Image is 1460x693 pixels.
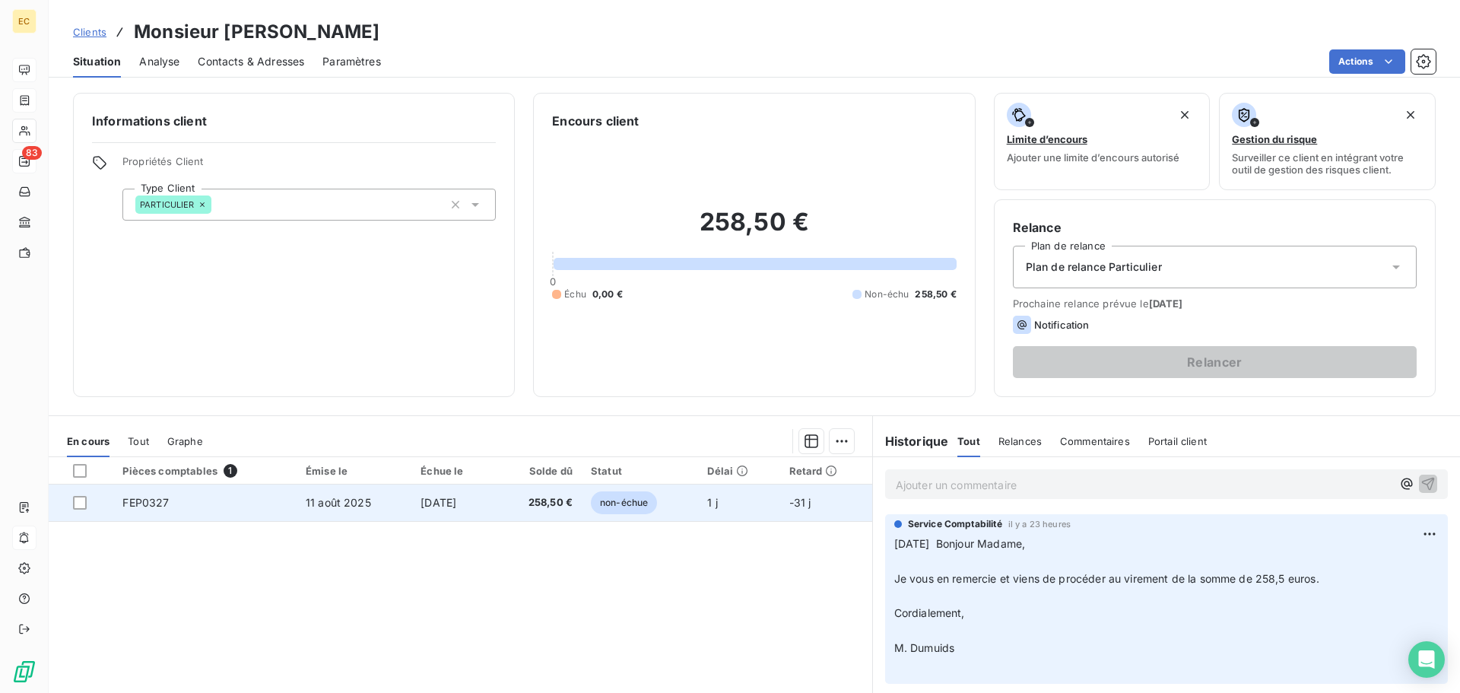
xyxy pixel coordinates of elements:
[306,465,402,477] div: Émise le
[505,495,573,510] span: 258,50 €
[591,491,657,514] span: non-échue
[92,112,496,130] h6: Informations client
[1149,297,1183,310] span: [DATE]
[873,432,949,450] h6: Historique
[224,464,237,478] span: 1
[128,435,149,447] span: Tout
[12,660,36,684] img: Logo LeanPay
[994,93,1211,190] button: Limite d’encoursAjouter une limite d’encours autorisé
[421,465,487,477] div: Échue le
[140,200,195,209] span: PARTICULIER
[122,464,287,478] div: Pièces comptables
[707,465,770,477] div: Délai
[12,149,36,173] a: 83
[421,496,456,509] span: [DATE]
[134,18,379,46] h3: Monsieur [PERSON_NAME]
[1013,297,1417,310] span: Prochaine relance prévue le
[167,435,203,447] span: Graphe
[591,465,689,477] div: Statut
[505,465,573,477] div: Solde dû
[306,496,371,509] span: 11 août 2025
[1232,133,1317,145] span: Gestion du risque
[322,54,381,69] span: Paramètres
[73,26,106,38] span: Clients
[998,435,1042,447] span: Relances
[552,112,639,130] h6: Encours client
[1148,435,1207,447] span: Portail client
[894,572,1319,585] span: Je vous en remercie et viens de procéder au virement de la somme de 258,5 euros.
[552,207,956,253] h2: 258,50 €
[1007,133,1087,145] span: Limite d’encours
[592,288,623,301] span: 0,00 €
[12,9,36,33] div: EC
[122,155,496,176] span: Propriétés Client
[915,288,956,301] span: 258,50 €
[707,496,717,509] span: 1 j
[894,537,1025,550] span: [DATE] Bonjour Madame,
[1026,259,1162,275] span: Plan de relance Particulier
[73,24,106,40] a: Clients
[73,54,121,69] span: Situation
[564,288,586,301] span: Échu
[550,275,556,288] span: 0
[1408,641,1445,678] div: Open Intercom Messenger
[211,198,224,211] input: Ajouter une valeur
[1034,319,1090,331] span: Notification
[1013,346,1417,378] button: Relancer
[789,465,863,477] div: Retard
[22,146,42,160] span: 83
[957,435,980,447] span: Tout
[865,288,909,301] span: Non-échu
[122,496,169,509] span: FEP0327
[67,435,109,447] span: En cours
[908,517,1002,531] span: Service Comptabilité
[1232,151,1423,176] span: Surveiller ce client en intégrant votre outil de gestion des risques client.
[1013,218,1417,237] h6: Relance
[139,54,179,69] span: Analyse
[894,606,965,619] span: Cordialement,
[789,496,811,509] span: -31 j
[1329,49,1405,74] button: Actions
[1008,520,1071,529] span: il y a 23 heures
[1060,435,1130,447] span: Commentaires
[1219,93,1436,190] button: Gestion du risqueSurveiller ce client en intégrant votre outil de gestion des risques client.
[198,54,304,69] span: Contacts & Adresses
[894,641,955,654] span: M. Dumuids
[1007,151,1179,164] span: Ajouter une limite d’encours autorisé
